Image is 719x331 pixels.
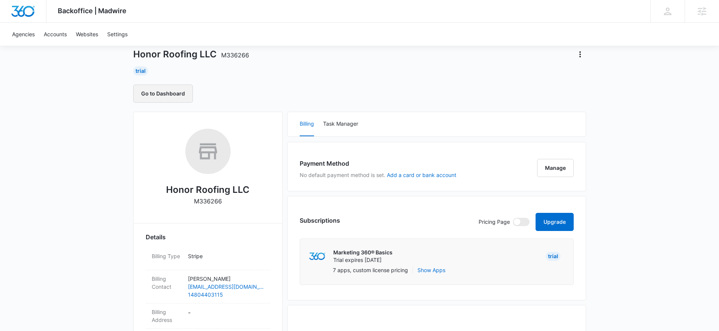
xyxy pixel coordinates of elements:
[333,266,408,274] p: 7 apps, custom license pricing
[39,23,71,46] a: Accounts
[417,266,445,274] button: Show Apps
[146,232,166,242] span: Details
[188,275,264,283] p: [PERSON_NAME]
[133,85,193,103] button: Go to Dashboard
[146,303,270,329] div: Billing Address-
[146,248,270,270] div: Billing TypeStripe
[300,159,456,168] h3: Payment Method
[152,275,182,291] dt: Billing Contact
[152,252,182,260] dt: Billing Type
[133,49,249,60] h1: Honor Roofing LLC
[133,66,148,75] div: Trial
[103,23,132,46] a: Settings
[188,291,264,299] a: 14804403115
[8,23,39,46] a: Agencies
[479,218,510,226] p: Pricing Page
[323,112,358,136] button: Task Manager
[536,213,574,231] button: Upgrade
[188,308,264,324] dd: -
[300,112,314,136] button: Billing
[537,159,574,177] button: Manage
[309,252,325,260] img: marketing360Logo
[188,283,264,291] a: [EMAIL_ADDRESS][DOMAIN_NAME]
[546,252,560,261] div: Trial
[221,51,249,59] span: M336266
[387,172,456,178] button: Add a card or bank account
[188,252,264,260] p: Stripe
[71,23,103,46] a: Websites
[152,308,182,324] dt: Billing Address
[146,270,270,303] div: Billing Contact[PERSON_NAME][EMAIL_ADDRESS][DOMAIN_NAME]14804403115
[333,249,393,256] p: Marketing 360® Basics
[300,216,340,225] h3: Subscriptions
[58,7,126,15] span: Backoffice | Madwire
[300,171,456,179] p: No default payment method is set.
[194,197,222,206] p: M336266
[574,48,586,60] button: Actions
[333,256,393,264] p: Trial expires [DATE]
[166,183,249,197] h2: Honor Roofing LLC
